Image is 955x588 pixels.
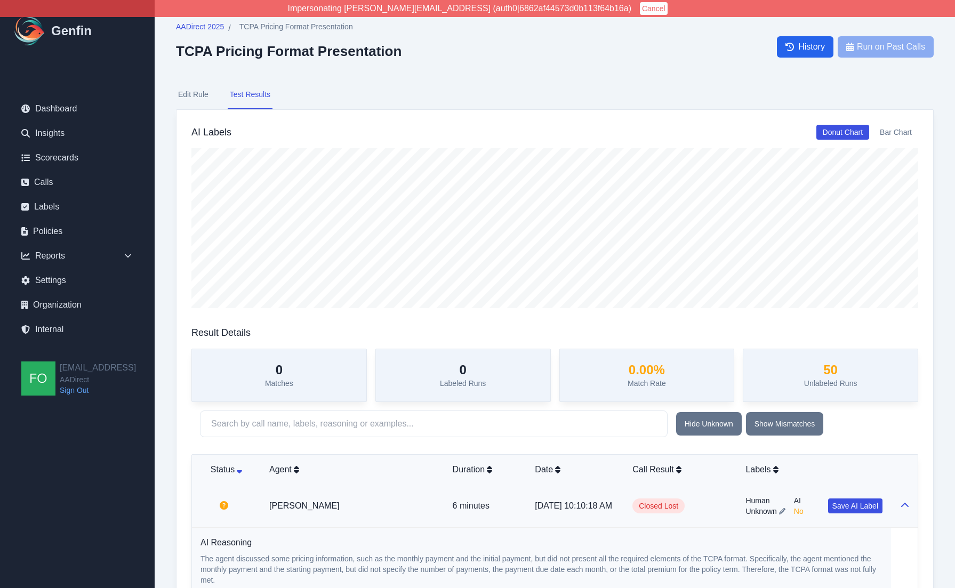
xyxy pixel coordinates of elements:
span: Human [745,495,785,506]
p: [DATE] 10:10:18 AM [535,500,615,512]
a: AADirect 2025 [176,21,224,35]
p: Matches [265,378,293,389]
button: Hide Unknown [676,412,742,436]
div: Duration [453,463,518,476]
span: AI [794,495,804,506]
a: [PERSON_NAME] [269,501,340,510]
span: Run on Past Calls [857,41,925,53]
a: Dashboard [13,98,142,119]
button: Test Results [228,80,272,109]
span: AADirect 2025 [176,21,224,32]
span: / [228,22,230,35]
div: Labels [745,463,882,476]
button: Donut Chart [816,125,869,140]
img: founders@genfin.ai [21,361,55,396]
div: Agent [269,463,436,476]
a: Policies [13,221,142,242]
p: 6 minutes [453,500,518,512]
div: Call Result [632,463,728,476]
button: Run on Past Calls [838,36,934,58]
button: Show Mismatches [746,412,824,436]
a: Labels [13,196,142,218]
button: Edit Rule [176,80,211,109]
p: Labeled Runs [440,378,486,389]
a: Settings [13,270,142,291]
span: AADirect [60,374,136,385]
a: Scorecards [13,147,142,168]
a: Organization [13,294,142,316]
span: Save AI Label [832,501,878,511]
span: No [794,506,804,517]
h3: AI Labels [191,125,231,140]
button: Bar Chart [873,125,918,140]
div: Status [200,463,252,476]
h3: 0 [265,362,293,378]
button: Save AI Label [828,498,882,513]
h3: 0 [440,362,486,378]
img: Logo [13,14,47,48]
h3: 50 [804,362,857,378]
span: Closed Lost [632,498,685,513]
p: The agent discussed some pricing information, such as the monthly payment and the initial payment... [200,553,882,585]
h1: Genfin [51,22,92,39]
p: Match Rate [628,378,666,389]
span: TCPA Pricing Format Presentation [239,21,353,32]
div: Reports [13,245,142,267]
a: Insights [13,123,142,144]
a: Internal [13,319,142,340]
span: Unknown [745,506,776,517]
h3: Result Details [191,325,251,340]
button: Cancel [640,2,668,15]
h6: AI Reasoning [200,536,882,549]
div: Date [535,463,615,476]
input: Search by call name, labels, reasoning or examples... [200,410,668,437]
a: History [777,36,833,58]
a: Sign Out [60,385,136,396]
h3: 0.00 % [628,362,666,378]
h2: [EMAIL_ADDRESS] [60,361,136,374]
p: Unlabeled Runs [804,378,857,389]
span: History [798,41,825,53]
a: Calls [13,172,142,193]
h2: TCPA Pricing Format Presentation [176,43,402,59]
